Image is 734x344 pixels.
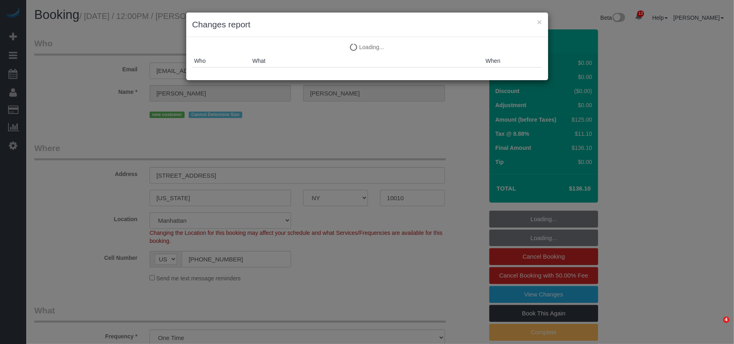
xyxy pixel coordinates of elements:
span: 4 [723,317,730,323]
sui-modal: Changes report [186,12,548,80]
h3: Changes report [192,19,542,31]
th: When [484,55,542,67]
iframe: Intercom live chat [707,317,726,336]
button: × [537,18,542,26]
th: What [250,55,484,67]
th: Who [192,55,251,67]
p: Loading... [192,43,542,51]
